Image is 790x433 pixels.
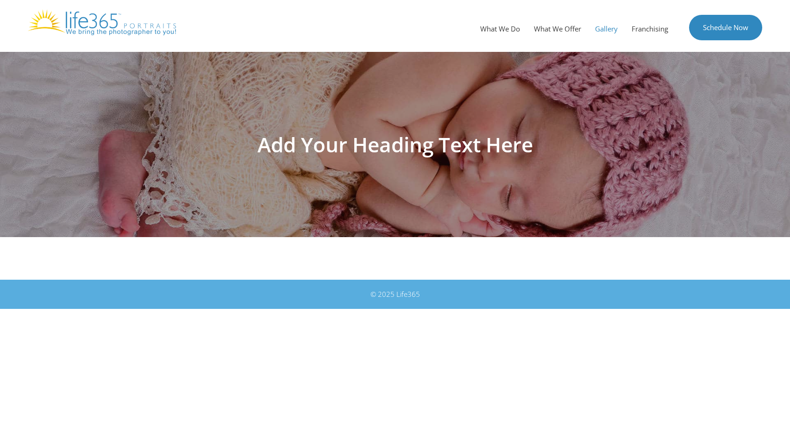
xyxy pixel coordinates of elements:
div: © 2025 Life365 [140,289,650,300]
a: What We Do [473,15,527,43]
a: Franchising [625,15,675,43]
a: Gallery [588,15,625,43]
a: What We Offer [527,15,588,43]
a: Schedule Now [689,15,762,40]
h1: Add Your Heading Text Here [136,134,654,155]
img: Life365 [28,9,176,35]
